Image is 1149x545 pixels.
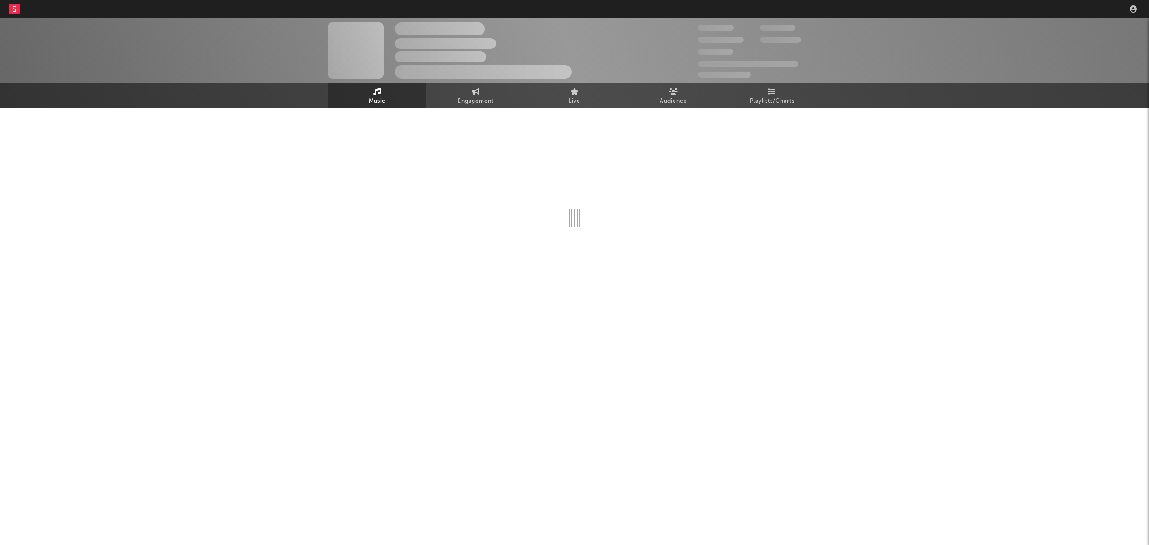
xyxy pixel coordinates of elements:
span: Playlists/Charts [750,96,794,107]
span: 300,000 [698,25,734,31]
span: Engagement [458,96,494,107]
span: Jump Score: 85.0 [698,72,751,78]
a: Live [525,83,624,108]
span: Music [369,96,386,107]
span: Audience [660,96,687,107]
span: 100,000 [760,25,795,31]
a: Engagement [426,83,525,108]
a: Playlists/Charts [723,83,821,108]
span: Live [569,96,580,107]
a: Audience [624,83,723,108]
span: 1,000,000 [760,37,801,43]
a: Music [328,83,426,108]
span: 100,000 [698,49,733,55]
span: 50,000,000 [698,37,744,43]
span: 50,000,000 Monthly Listeners [698,61,798,67]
